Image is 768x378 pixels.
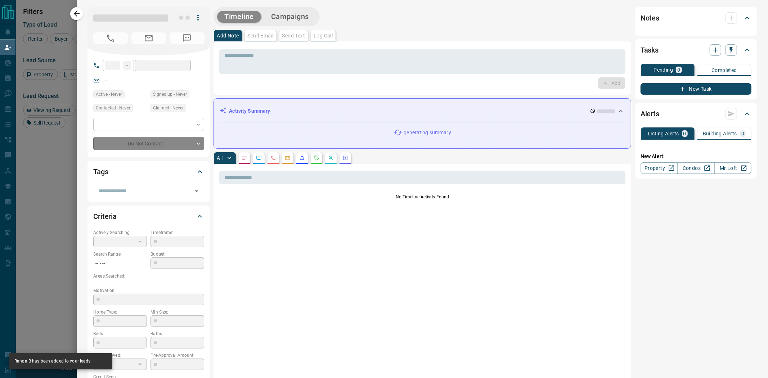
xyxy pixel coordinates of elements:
div: Criteria [93,208,204,225]
p: Baths: [151,330,204,337]
p: Completed [711,68,737,73]
div: Tasks [641,41,751,59]
p: No Timeline Activity Found [219,194,625,200]
svg: Calls [270,155,276,161]
p: New Alert: [641,153,751,160]
p: Activity Summary [229,107,270,115]
h2: Tags [93,166,108,177]
span: No Number [93,32,128,44]
p: Pending [654,67,673,72]
p: Min Size: [151,309,204,315]
div: Activity Summary [220,104,625,118]
button: Timeline [217,11,261,23]
p: -- - -- [93,257,147,269]
div: Tags [93,163,204,180]
div: Alerts [641,105,751,122]
p: Add Note [217,33,239,38]
p: 0 [677,67,680,72]
span: Claimed - Never [153,104,184,112]
p: Home Type: [93,309,147,315]
div: Do Not Contact [93,137,204,150]
p: Timeframe: [151,229,204,236]
p: Listing Alerts [648,131,679,136]
p: Areas Searched: [93,273,204,279]
svg: Listing Alerts [299,155,305,161]
p: Pre-Approved: [93,352,147,359]
h2: Alerts [641,108,659,120]
p: Pre-Approval Amount: [151,352,204,359]
svg: Notes [242,155,247,161]
h2: Notes [641,12,659,24]
span: No Email [131,32,166,44]
span: Signed up - Never [153,91,187,98]
p: Actively Searching: [93,229,147,236]
a: Property [641,162,678,174]
div: Notes [641,9,751,27]
p: All [217,156,223,161]
p: Beds: [93,330,147,337]
div: Ranga B has been added to your leads [14,355,91,367]
span: No Number [170,32,204,44]
svg: Requests [314,155,319,161]
a: Mr.Loft [714,162,751,174]
p: Budget: [151,251,204,257]
button: New Task [641,83,751,95]
p: 0 [683,131,686,136]
svg: Emails [285,155,291,161]
span: Active - Never [96,91,122,98]
svg: Agent Actions [342,155,348,161]
a: -- [105,78,108,84]
h2: Tasks [641,44,659,56]
h2: Criteria [93,211,117,222]
p: 0 [741,131,744,136]
a: Condos [677,162,714,174]
button: Campaigns [264,11,316,23]
p: Search Range: [93,251,147,257]
svg: Lead Browsing Activity [256,155,262,161]
svg: Opportunities [328,155,334,161]
p: Motivation: [93,287,204,294]
p: generating summary [404,129,451,136]
p: Building Alerts [703,131,737,136]
button: Open [192,186,202,196]
span: Contacted - Never [96,104,130,112]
